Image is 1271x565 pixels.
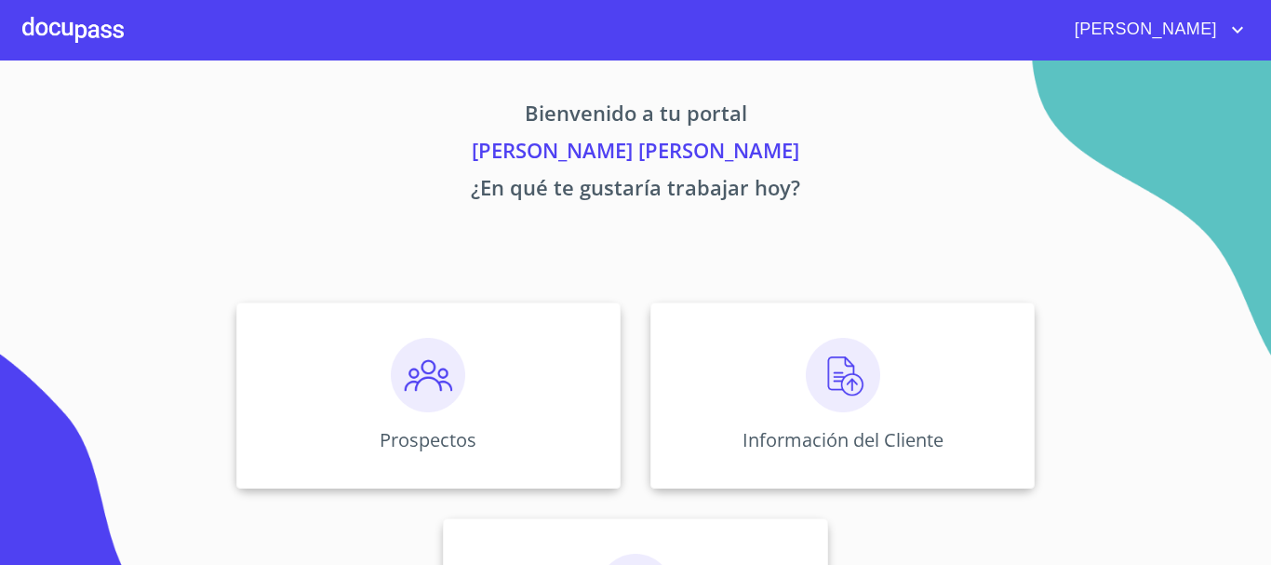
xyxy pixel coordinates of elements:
img: prospectos.png [391,338,465,412]
p: Bienvenido a tu portal [62,98,1209,135]
img: carga.png [806,338,880,412]
button: account of current user [1061,15,1249,45]
p: ¿En qué te gustaría trabajar hoy? [62,172,1209,209]
p: Prospectos [380,427,476,452]
p: Información del Cliente [743,427,943,452]
p: [PERSON_NAME] [PERSON_NAME] [62,135,1209,172]
span: [PERSON_NAME] [1061,15,1226,45]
